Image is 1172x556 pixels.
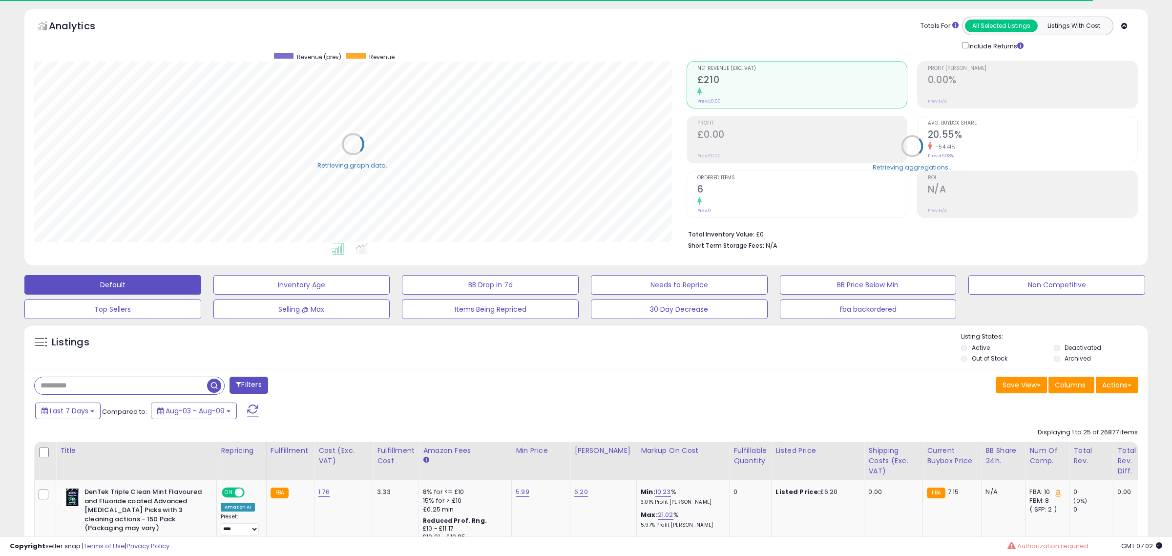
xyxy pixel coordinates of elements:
[921,21,959,31] div: Totals For
[10,541,45,551] strong: Copyright
[213,275,390,295] button: Inventory Age
[402,275,579,295] button: BB Drop in 7d
[24,299,201,319] button: Top Sellers
[873,163,951,171] div: Retrieving aggregations..
[213,299,390,319] button: Selling @ Max
[402,299,579,319] button: Items Being Repriced
[780,275,957,295] button: BB Price Below Min
[24,275,201,295] button: Default
[1037,20,1110,32] button: Listings With Cost
[317,161,389,170] div: Retrieving graph data..
[591,299,768,319] button: 30 Day Decrease
[49,19,114,35] h5: Analytics
[955,40,1035,51] div: Include Returns
[591,275,768,295] button: Needs to Reprice
[780,299,957,319] button: fba backordered
[968,275,1145,295] button: Non Competitive
[10,542,169,551] div: seller snap | |
[965,20,1038,32] button: All Selected Listings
